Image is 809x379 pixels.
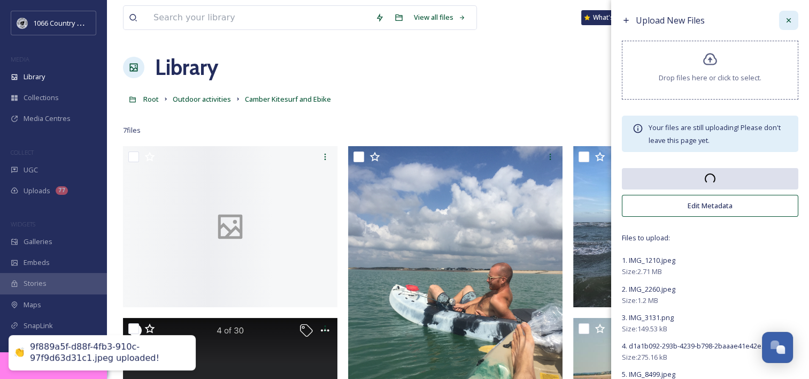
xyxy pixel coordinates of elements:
span: 2. IMG_2260.jpeg [622,284,675,294]
span: Size: 275.16 kB [622,352,667,362]
span: Collections [24,93,59,103]
span: 7 file s [123,125,141,135]
span: Size: 1.2 MB [622,295,658,306]
span: Outdoor activities [173,94,231,104]
span: UGC [24,165,38,175]
span: Uploads [24,186,50,196]
span: Media Centres [24,113,71,124]
img: d1a1b092-293b-4239-b798-2baaae41e42e.jpeg [573,146,788,307]
a: Camber Kitesurf and Ebike [245,93,331,105]
a: Root [143,93,159,105]
span: WIDGETS [11,220,35,228]
span: Size: 149.53 kB [622,324,667,334]
a: What's New [581,10,635,25]
span: 1066 Country Marketing [33,18,109,28]
span: 3. IMG_3131.png [622,313,674,322]
span: Maps [24,300,41,310]
span: Camber Kitesurf and Ebike [245,94,331,104]
span: 5. IMG_8499.jpeg [622,369,675,379]
span: SnapLink [24,321,53,331]
a: View all files [409,7,471,28]
span: Upload New Files [636,14,705,26]
span: Your files are still uploading! Please don't leave this page yet. [649,123,781,145]
div: 77 [56,186,68,195]
span: Stories [24,278,47,289]
span: Root [143,94,159,104]
button: Edit Metadata [622,195,798,217]
span: Size: 2.71 MB [622,267,662,277]
img: logo_footerstamp.png [17,18,28,28]
span: 4. d1a1b092-293b-4239-b798-2baaae41e42e.jpeg [622,341,777,351]
span: Library [24,72,45,82]
span: Galleries [24,237,52,247]
button: Open Chat [762,332,793,363]
span: Drop files here or click to select. [659,73,761,83]
span: 1. IMG_1210.jpeg [622,255,675,265]
a: Outdoor activities [173,93,231,105]
div: 9f889a5f-d88f-4fb3-910c-97f9d63d31c1.jpeg uploaded! [30,342,185,364]
input: Search your library [148,6,370,29]
span: COLLECT [11,148,34,156]
a: Library [155,51,218,84]
div: 👏 [14,347,25,359]
span: MEDIA [11,55,29,63]
span: Embeds [24,257,50,268]
span: Files to upload: [622,233,798,243]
